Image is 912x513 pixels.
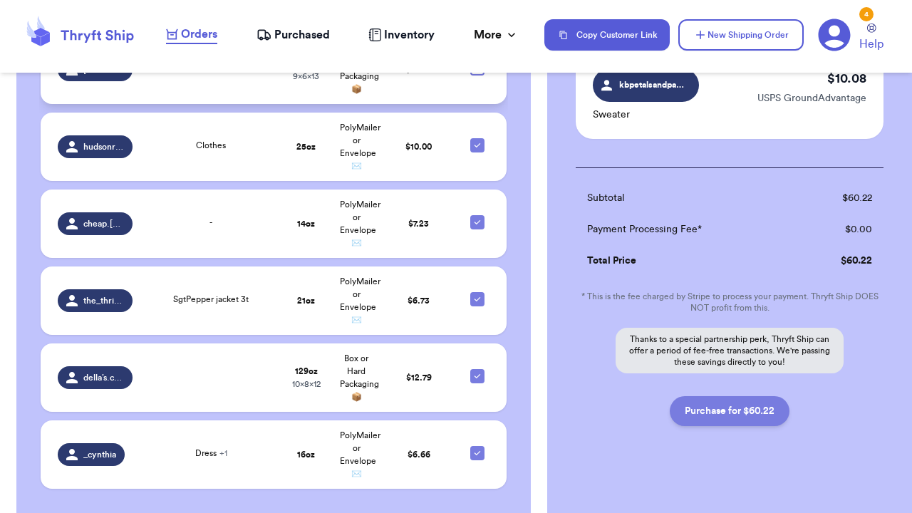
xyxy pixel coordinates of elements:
[406,373,432,382] span: $ 12.79
[295,367,318,375] strong: 129 oz
[405,142,432,151] span: $ 10.00
[340,123,380,170] span: PolyMailer or Envelope ✉️
[827,68,866,88] p: $ 10.08
[576,214,797,245] td: Payment Processing Fee*
[384,26,435,43] span: Inventory
[797,214,883,245] td: $ 0.00
[340,200,380,247] span: PolyMailer or Envelope ✉️
[83,295,124,306] span: the_thrifty_forager
[340,354,379,401] span: Box or Hard Packaging 📦
[209,218,212,227] span: -
[670,396,789,426] button: Purchase for $60.22
[274,26,330,43] span: Purchased
[340,277,380,324] span: PolyMailer or Envelope ✉️
[173,295,249,304] span: SgtPepper jacket 3t
[340,431,380,478] span: PolyMailer or Envelope ✉️
[797,182,883,214] td: $ 60.22
[292,380,321,388] span: 10 x 8 x 12
[83,218,124,229] span: cheap.[DEMOGRAPHIC_DATA].thrifts
[818,19,851,51] a: 4
[256,26,330,43] a: Purchased
[195,449,227,457] span: Dress
[83,449,116,460] span: _cynthia
[297,296,315,305] strong: 21 oz
[576,245,797,276] td: Total Price
[408,219,429,228] span: $ 7.23
[474,26,519,43] div: More
[678,19,804,51] button: New Shipping Order
[408,450,430,459] span: $ 6.66
[408,296,430,305] span: $ 6.73
[368,26,435,43] a: Inventory
[196,141,226,150] span: Clothes
[616,328,844,373] p: Thanks to a special partnership perk, Thryft Ship can offer a period of fee-free transactions. We...
[296,142,316,151] strong: 25 oz
[576,291,883,313] p: * This is the fee charged by Stripe to process your payment. Thryft Ship DOES NOT profit from this.
[576,182,797,214] td: Subtotal
[757,91,866,105] p: USPS GroundAdvantage
[83,372,124,383] span: della’s.closet.ig
[219,449,227,457] span: + 1
[297,219,315,228] strong: 14 oz
[181,26,217,43] span: Orders
[297,450,315,459] strong: 16 oz
[619,78,686,91] span: kbpetalsandpatch
[544,19,670,51] button: Copy Customer Link
[83,141,124,152] span: hudsonriverkids
[859,36,883,53] span: Help
[293,72,319,81] span: 9 x 6 x 13
[593,108,699,122] p: Sweater
[859,24,883,53] a: Help
[797,245,883,276] td: $ 60.22
[166,26,217,44] a: Orders
[859,7,874,21] div: 4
